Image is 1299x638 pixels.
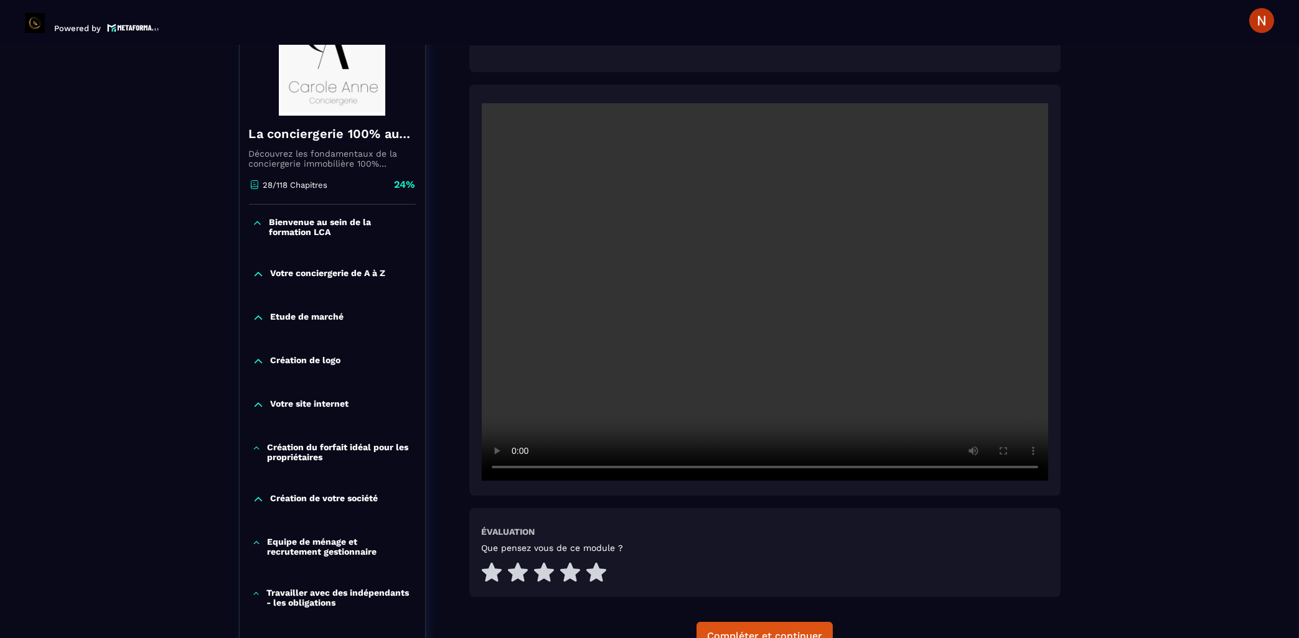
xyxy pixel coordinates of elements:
[271,312,344,324] p: Etude de marché
[271,355,341,368] p: Création de logo
[25,13,45,33] img: logo-branding
[271,493,378,506] p: Création de votre société
[263,180,328,190] p: 28/118 Chapitres
[249,125,416,142] h4: La conciergerie 100% automatisée
[54,24,101,33] p: Powered by
[271,268,386,280] p: Votre conciergerie de A à Z
[269,217,413,237] p: Bienvenue au sein de la formation LCA
[271,399,349,411] p: Votre site internet
[482,543,624,553] h5: Que pensez vous de ce module ?
[482,527,535,537] h6: Évaluation
[395,178,416,192] p: 24%
[266,588,412,608] p: Travailler avec des indépendants - les obligations
[249,149,416,169] p: Découvrez les fondamentaux de la conciergerie immobilière 100% automatisée. Cette formation est c...
[267,442,412,462] p: Création du forfait idéal pour les propriétaires
[107,22,159,33] img: logo
[267,537,413,557] p: Equipe de ménage et recrutement gestionnaire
